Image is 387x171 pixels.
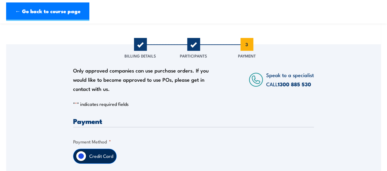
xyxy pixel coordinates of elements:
[6,2,89,21] a: ← Go back to course page
[278,80,311,88] a: 1300 885 530
[73,117,314,125] h3: Payment
[238,53,256,59] span: Payment
[125,53,156,59] span: Billing Details
[187,38,200,51] span: 2
[86,149,116,163] label: Credit Card
[73,101,314,107] p: " " indicates required fields
[73,138,111,145] legend: Payment Method
[134,38,147,51] span: 1
[240,38,253,51] span: 3
[266,71,314,88] span: Speak to a specialist CALL
[73,66,212,93] div: Only approved companies can use purchase orders. If you would like to become approved to use POs,...
[180,53,207,59] span: Participants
